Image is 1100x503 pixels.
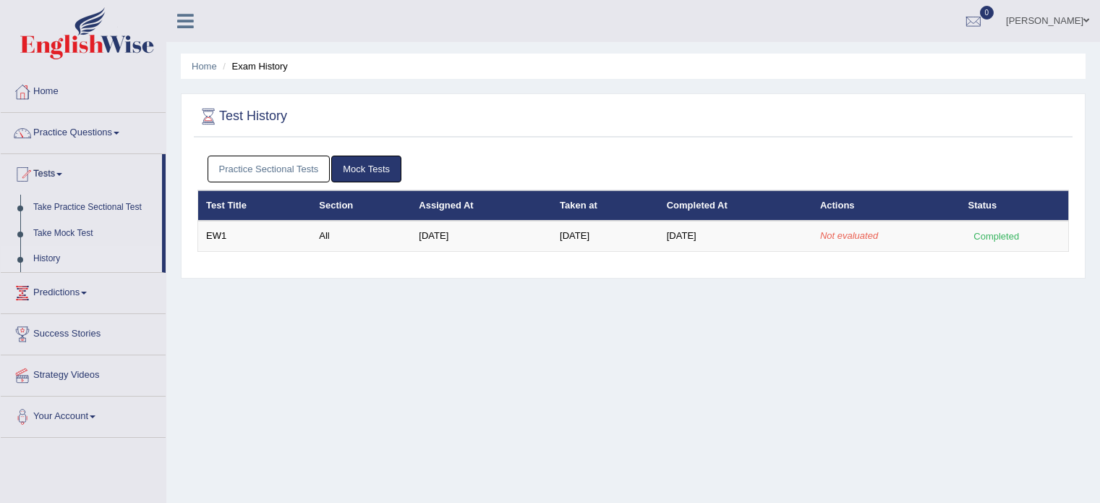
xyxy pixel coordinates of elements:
a: Predictions [1,273,166,309]
th: Actions [812,190,960,221]
td: [DATE] [552,221,659,251]
span: 0 [980,6,994,20]
a: Practice Sectional Tests [208,156,331,182]
a: Success Stories [1,314,166,350]
a: Strategy Videos [1,355,166,392]
td: All [311,221,411,251]
th: Assigned At [411,190,552,221]
th: Section [311,190,411,221]
td: [DATE] [411,221,552,251]
a: Your Account [1,397,166,433]
th: Completed At [659,190,812,221]
a: Practice Questions [1,113,166,149]
td: EW1 [198,221,312,251]
li: Exam History [219,59,288,73]
th: Test Title [198,190,312,221]
th: Taken at [552,190,659,221]
a: Home [1,72,166,108]
h2: Test History [197,106,287,127]
a: Take Mock Test [27,221,162,247]
a: Mock Tests [331,156,401,182]
div: Completed [968,229,1025,244]
th: Status [960,190,1069,221]
a: History [27,246,162,272]
a: Take Practice Sectional Test [27,195,162,221]
a: Home [192,61,217,72]
em: Not evaluated [820,230,878,241]
a: Tests [1,154,162,190]
td: [DATE] [659,221,812,251]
